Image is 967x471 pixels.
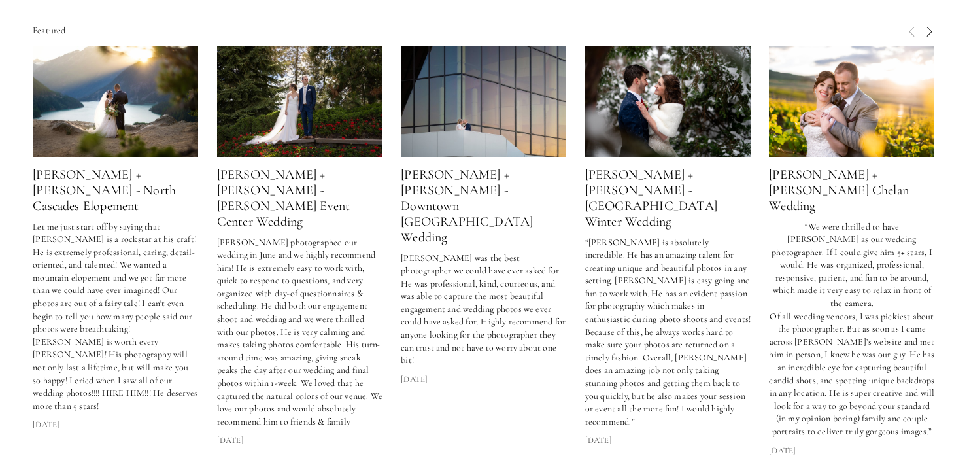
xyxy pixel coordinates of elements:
a: Jarred + Claudia - Lake Chelan Wedding [769,46,934,157]
img: SEOSpace [92,10,105,22]
time: [DATE] [217,434,244,446]
time: [DATE] [585,434,612,446]
img: Dyana + Chris - Downtown Spokane Wedding [401,46,567,157]
p: [PERSON_NAME] photographed our wedding in June and we highly recommend him! He is extremely easy ... [217,236,382,428]
p: [PERSON_NAME] was the best photographer we could have ever asked for. He was professional, kind, ... [401,252,566,367]
p: Get ready! [29,33,168,46]
a: [PERSON_NAME] + [PERSON_NAME] - [PERSON_NAME] Event Center Wedding [217,167,350,230]
a: Kelly + Nick - Hagadone Event Center Wedding [217,46,382,157]
a: Michael + Alycia - Spokane Winter Wedding [585,46,751,157]
p: “[PERSON_NAME] is absolutely incredible. He has an amazing talent for creating unique and beautif... [585,236,751,428]
span: Featured [33,25,66,36]
img: Rough Water SEO [10,63,186,222]
a: [PERSON_NAME] + [PERSON_NAME] - [GEOGRAPHIC_DATA] Winter Wedding [585,167,717,230]
a: [PERSON_NAME] + [PERSON_NAME] Chelan Wedding [769,167,909,214]
span: Previous [907,25,917,37]
time: [DATE] [33,419,59,430]
img: Jarred + Claudia - Lake Chelan Wedding [769,46,935,157]
time: [DATE] [769,445,796,457]
img: Kelly + Nick - Hagadone Event Center Wedding [216,46,382,157]
p: Plugin is loading... [29,46,168,59]
p: “We were thrilled to have [PERSON_NAME] as our wedding photographer. If I could give him 5+ stars... [769,220,934,438]
a: [PERSON_NAME] + [PERSON_NAME] - Downtown [GEOGRAPHIC_DATA] Wedding [401,167,533,245]
a: Need help? [20,77,42,99]
a: [PERSON_NAME] + [PERSON_NAME] - North Cascades Elopement [33,167,176,214]
span: Next [924,25,934,37]
a: Dyana + Chris - Downtown Spokane Wedding [401,46,566,157]
img: Audrey + Robert - North Cascades Elopement [33,46,198,157]
p: Let me just start off by saying that [PERSON_NAME] is a rockstar at his craft! He is extremely pr... [33,220,198,413]
img: Michael + Alycia - Spokane Winter Wedding [585,46,751,157]
time: [DATE] [401,374,428,385]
